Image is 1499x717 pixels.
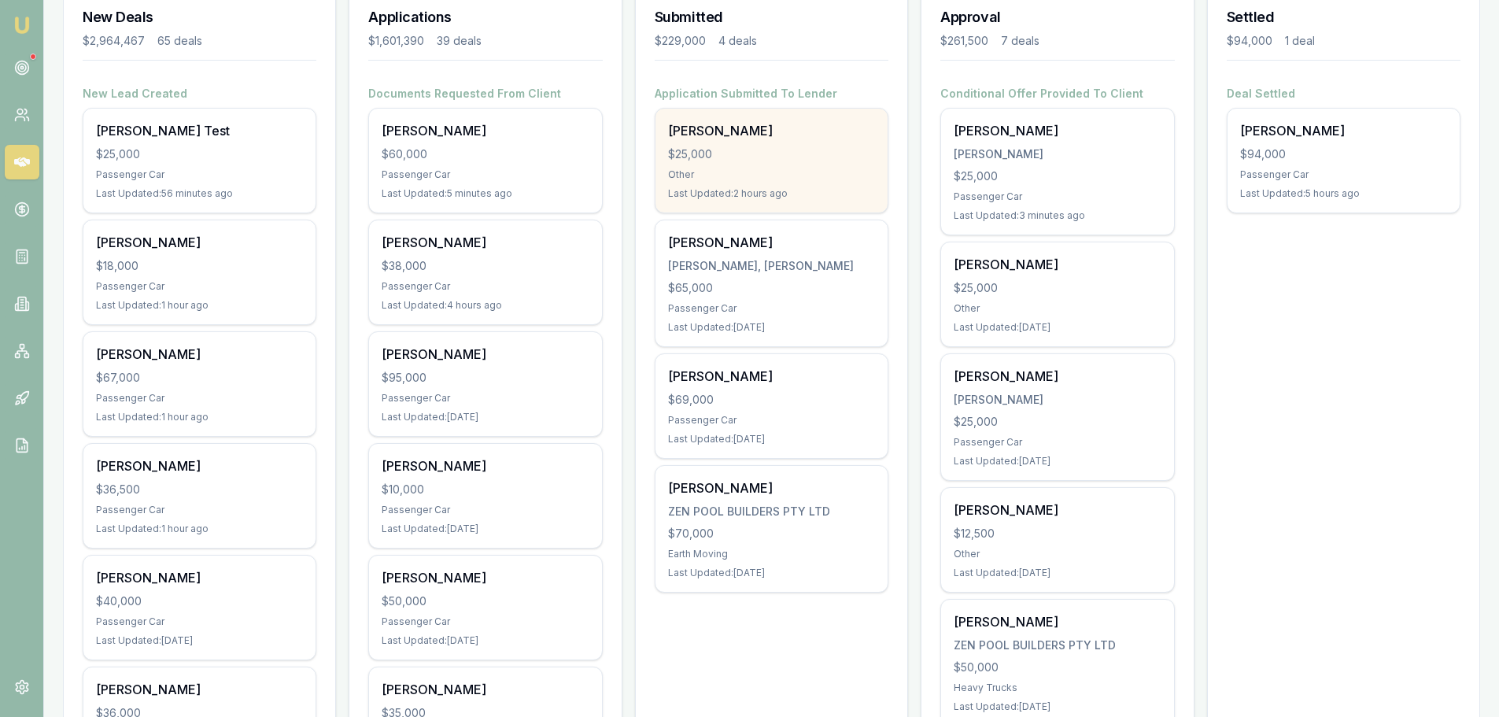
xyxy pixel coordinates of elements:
[668,548,875,560] div: Earth Moving
[96,258,303,274] div: $18,000
[382,634,589,647] div: Last Updated: [DATE]
[382,456,589,475] div: [PERSON_NAME]
[96,680,303,699] div: [PERSON_NAME]
[655,6,888,28] h3: Submitted
[96,146,303,162] div: $25,000
[382,168,589,181] div: Passenger Car
[954,660,1161,675] div: $50,000
[382,593,589,609] div: $50,000
[382,523,589,535] div: Last Updated: [DATE]
[954,255,1161,274] div: [PERSON_NAME]
[954,280,1161,296] div: $25,000
[382,411,589,423] div: Last Updated: [DATE]
[655,86,888,102] h4: Application Submitted To Lender
[96,634,303,647] div: Last Updated: [DATE]
[668,146,875,162] div: $25,000
[718,33,757,49] div: 4 deals
[668,302,875,315] div: Passenger Car
[382,504,589,516] div: Passenger Car
[13,16,31,35] img: emu-icon-u.png
[940,33,988,49] div: $261,500
[96,168,303,181] div: Passenger Car
[96,370,303,386] div: $67,000
[382,392,589,405] div: Passenger Car
[1240,146,1447,162] div: $94,000
[96,233,303,252] div: [PERSON_NAME]
[382,568,589,587] div: [PERSON_NAME]
[382,233,589,252] div: [PERSON_NAME]
[382,370,589,386] div: $95,000
[668,233,875,252] div: [PERSON_NAME]
[668,414,875,427] div: Passenger Car
[83,33,145,49] div: $2,964,467
[668,479,875,497] div: [PERSON_NAME]
[954,321,1161,334] div: Last Updated: [DATE]
[954,190,1161,203] div: Passenger Car
[382,680,589,699] div: [PERSON_NAME]
[96,411,303,423] div: Last Updated: 1 hour ago
[96,615,303,628] div: Passenger Car
[368,6,602,28] h3: Applications
[668,280,875,296] div: $65,000
[668,433,875,445] div: Last Updated: [DATE]
[96,299,303,312] div: Last Updated: 1 hour ago
[668,187,875,200] div: Last Updated: 2 hours ago
[954,638,1161,653] div: ZEN POOL BUILDERS PTY LTD
[368,86,602,102] h4: Documents Requested From Client
[96,504,303,516] div: Passenger Car
[954,455,1161,468] div: Last Updated: [DATE]
[382,187,589,200] div: Last Updated: 5 minutes ago
[382,258,589,274] div: $38,000
[96,482,303,497] div: $36,500
[1240,121,1447,140] div: [PERSON_NAME]
[96,345,303,364] div: [PERSON_NAME]
[668,567,875,579] div: Last Updated: [DATE]
[96,392,303,405] div: Passenger Car
[96,456,303,475] div: [PERSON_NAME]
[668,504,875,519] div: ZEN POOL BUILDERS PTY LTD
[668,121,875,140] div: [PERSON_NAME]
[382,121,589,140] div: [PERSON_NAME]
[655,33,706,49] div: $229,000
[668,321,875,334] div: Last Updated: [DATE]
[1001,33,1039,49] div: 7 deals
[954,367,1161,386] div: [PERSON_NAME]
[96,280,303,293] div: Passenger Car
[668,367,875,386] div: [PERSON_NAME]
[668,168,875,181] div: Other
[954,612,1161,631] div: [PERSON_NAME]
[954,501,1161,519] div: [PERSON_NAME]
[96,523,303,535] div: Last Updated: 1 hour ago
[1240,168,1447,181] div: Passenger Car
[954,526,1161,541] div: $12,500
[157,33,202,49] div: 65 deals
[1285,33,1315,49] div: 1 deal
[83,86,316,102] h4: New Lead Created
[368,33,424,49] div: $1,601,390
[668,526,875,541] div: $70,000
[954,209,1161,222] div: Last Updated: 3 minutes ago
[668,392,875,408] div: $69,000
[954,700,1161,713] div: Last Updated: [DATE]
[940,6,1174,28] h3: Approval
[954,436,1161,449] div: Passenger Car
[83,6,316,28] h3: New Deals
[1227,86,1460,102] h4: Deal Settled
[954,168,1161,184] div: $25,000
[96,593,303,609] div: $40,000
[940,86,1174,102] h4: Conditional Offer Provided To Client
[954,567,1161,579] div: Last Updated: [DATE]
[1227,6,1460,28] h3: Settled
[954,146,1161,162] div: [PERSON_NAME]
[382,280,589,293] div: Passenger Car
[954,682,1161,694] div: Heavy Trucks
[382,482,589,497] div: $10,000
[96,187,303,200] div: Last Updated: 56 minutes ago
[96,121,303,140] div: [PERSON_NAME] Test
[382,345,589,364] div: [PERSON_NAME]
[954,392,1161,408] div: [PERSON_NAME]
[382,146,589,162] div: $60,000
[1240,187,1447,200] div: Last Updated: 5 hours ago
[1227,33,1272,49] div: $94,000
[382,299,589,312] div: Last Updated: 4 hours ago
